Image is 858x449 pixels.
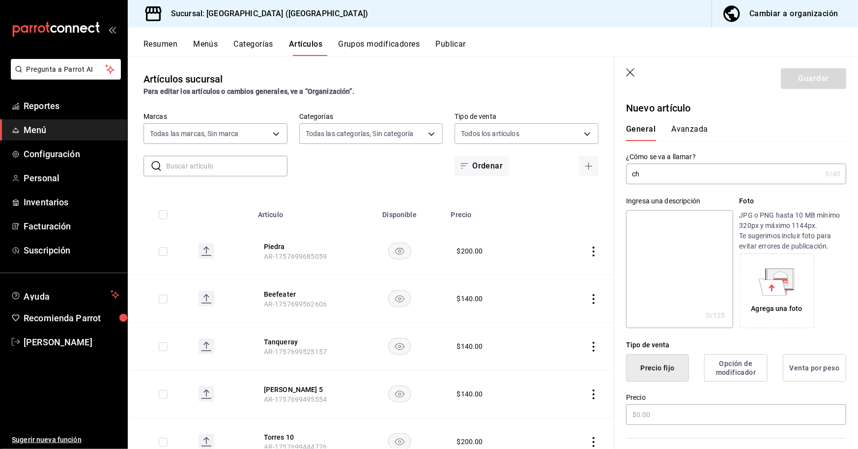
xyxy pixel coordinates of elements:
[24,171,119,185] span: Personal
[706,310,725,320] div: 0 /125
[354,196,445,227] th: Disponible
[143,39,858,56] div: navigation tabs
[457,341,483,351] div: $ 140.00
[626,154,846,161] label: ¿Cómo se va a llamar?
[749,7,838,21] div: Cambiar a organización
[264,432,343,442] button: edit-product-location
[461,129,519,139] span: Todos los artículos
[27,64,106,75] span: Pregunta a Parrot AI
[264,253,327,260] span: AR-1757699685059
[742,256,812,326] div: Agrega una foto
[589,342,599,352] button: actions
[166,156,287,176] input: Buscar artículo
[455,156,509,176] button: Ordenar
[589,437,599,447] button: actions
[589,294,599,304] button: actions
[163,8,368,20] h3: Sucursal: [GEOGRAPHIC_DATA] ([GEOGRAPHIC_DATA])
[24,311,119,325] span: Recomienda Parrot
[12,435,119,445] span: Sugerir nueva función
[338,39,420,56] button: Grupos modificadores
[589,390,599,399] button: actions
[626,404,846,425] input: $0.00
[388,243,411,259] button: availability-product
[825,169,840,179] div: 5 /40
[7,71,121,82] a: Pregunta a Parrot AI
[24,244,119,257] span: Suscripción
[626,394,846,401] label: Precio
[150,129,239,139] span: Todas las marcas, Sin marca
[626,101,846,115] p: Nuevo artículo
[751,304,802,314] div: Agrega una foto
[264,289,343,299] button: edit-product-location
[24,99,119,112] span: Reportes
[264,348,327,356] span: AR-1757699525157
[264,395,327,403] span: AR-1757699495554
[252,196,354,227] th: Artículo
[455,113,599,120] label: Tipo de venta
[626,124,656,141] button: General
[388,338,411,355] button: availability-product
[264,385,343,394] button: edit-product-location
[445,196,542,227] th: Precio
[457,294,483,304] div: $ 140.00
[388,290,411,307] button: availability-product
[457,246,483,256] div: $ 200.00
[783,354,846,382] button: Venta por peso
[589,247,599,256] button: actions
[143,113,287,120] label: Marcas
[143,39,177,56] button: Resumen
[11,59,121,80] button: Pregunta a Parrot AI
[435,39,466,56] button: Publicar
[671,124,708,141] button: Avanzada
[626,124,834,141] div: navigation tabs
[264,300,327,308] span: AR-1757699562606
[24,147,119,161] span: Configuración
[143,72,223,86] div: Artículos sucursal
[143,87,354,95] strong: Para editar los artículos o cambios generales, ve a “Organización”.
[740,196,846,206] p: Foto
[306,129,414,139] span: Todas las categorías, Sin categoría
[299,113,443,120] label: Categorías
[264,242,343,252] button: edit-product-location
[626,196,733,206] div: Ingresa una descripción
[24,123,119,137] span: Menú
[24,289,107,301] span: Ayuda
[264,337,343,347] button: edit-product-location
[234,39,274,56] button: Categorías
[24,220,119,233] span: Facturación
[457,389,483,399] div: $ 140.00
[108,26,116,33] button: open_drawer_menu
[289,39,322,56] button: Artículos
[740,210,846,252] p: JPG o PNG hasta 10 MB mínimo 320px y máximo 1144px. Te sugerimos incluir foto para evitar errores...
[704,354,768,382] button: Opción de modificador
[626,340,846,350] div: Tipo de venta
[24,196,119,209] span: Inventarios
[388,386,411,402] button: availability-product
[24,336,119,349] span: [PERSON_NAME]
[457,437,483,447] div: $ 200.00
[626,354,689,382] button: Precio fijo
[193,39,218,56] button: Menús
